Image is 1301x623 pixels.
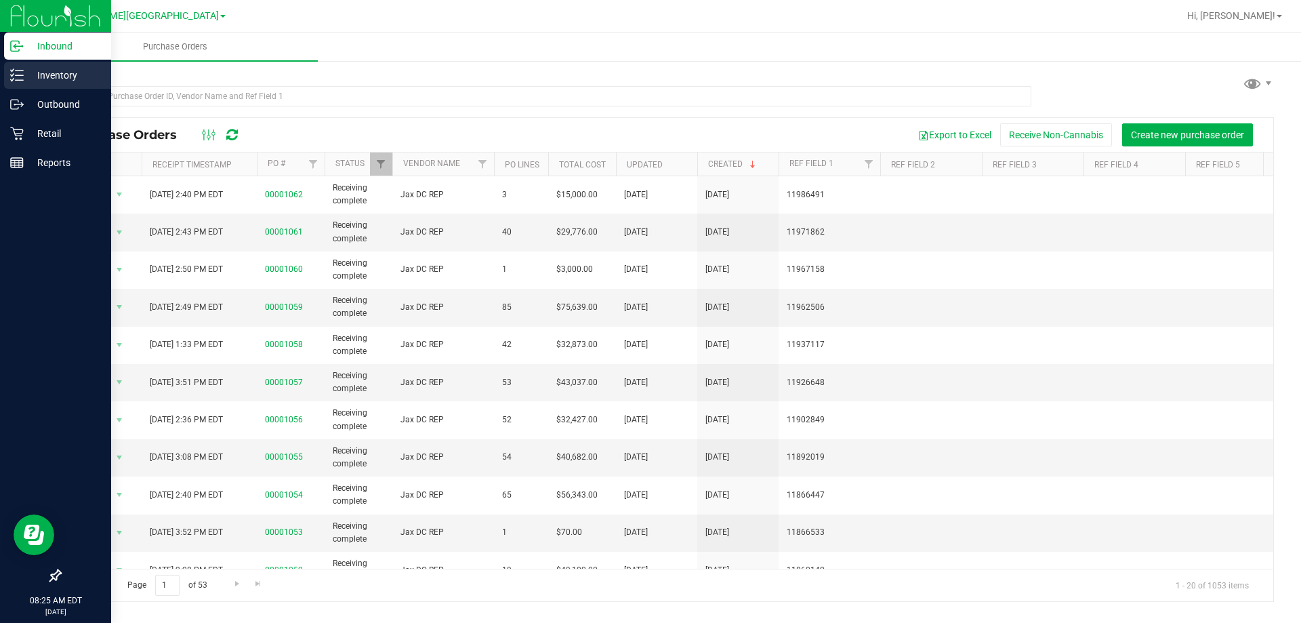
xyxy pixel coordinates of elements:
[624,263,648,276] span: [DATE]
[150,451,223,464] span: [DATE] 3:08 PM EDT
[400,526,486,539] span: Jax DC REP
[559,160,606,169] a: Total Cost
[1187,10,1275,21] span: Hi, [PERSON_NAME]!
[24,38,105,54] p: Inbound
[370,153,392,176] a: Filter
[858,153,880,176] a: Filter
[400,263,486,276] span: Jax DC REP
[333,182,384,207] span: Receiving complete
[705,451,729,464] span: [DATE]
[150,414,223,426] span: [DATE] 2:36 PM EDT
[556,301,598,314] span: $75,639.00
[556,338,598,351] span: $32,873.00
[150,226,223,239] span: [DATE] 2:43 PM EDT
[111,260,128,279] span: select
[502,263,540,276] span: 1
[150,526,223,539] span: [DATE] 3:52 PM EDT
[705,526,729,539] span: [DATE]
[787,301,872,314] span: 11962506
[705,301,729,314] span: [DATE]
[400,489,486,502] span: Jax DC REP
[400,301,486,314] span: Jax DC REP
[505,160,539,169] a: PO Lines
[787,376,872,389] span: 11926648
[400,226,486,239] span: Jax DC REP
[333,294,384,320] span: Receiving complete
[111,523,128,542] span: select
[556,263,593,276] span: $3,000.00
[624,489,648,502] span: [DATE]
[111,298,128,317] span: select
[265,340,303,349] a: 00001058
[24,155,105,171] p: Reports
[10,98,24,111] inline-svg: Outbound
[10,68,24,82] inline-svg: Inventory
[705,414,729,426] span: [DATE]
[265,565,303,575] a: 00001052
[10,156,24,169] inline-svg: Reports
[265,415,303,424] a: 00001056
[624,451,648,464] span: [DATE]
[14,515,54,555] iframe: Resource center
[705,338,729,351] span: [DATE]
[624,188,648,201] span: [DATE]
[333,257,384,283] span: Receiving complete
[51,10,219,22] span: [PERSON_NAME][GEOGRAPHIC_DATA]
[400,188,486,201] span: Jax DC REP
[333,520,384,546] span: Receiving complete
[333,557,384,583] span: Receiving complete
[556,451,598,464] span: $40,682.00
[502,338,540,351] span: 42
[33,33,318,61] a: Purchase Orders
[400,414,486,426] span: Jax DC REP
[150,564,223,577] span: [DATE] 2:28 PM EDT
[268,159,285,168] a: PO #
[708,159,758,169] a: Created
[556,489,598,502] span: $56,343.00
[333,369,384,395] span: Receiving complete
[227,575,247,593] a: Go to the next page
[787,451,872,464] span: 11892019
[556,526,582,539] span: $70.00
[705,376,729,389] span: [DATE]
[150,188,223,201] span: [DATE] 2:40 PM EDT
[150,301,223,314] span: [DATE] 2:49 PM EDT
[556,188,598,201] span: $15,000.00
[6,595,105,607] p: 08:25 AM EDT
[150,376,223,389] span: [DATE] 3:51 PM EDT
[556,564,598,577] span: $49,100.00
[24,96,105,113] p: Outbound
[556,226,598,239] span: $29,776.00
[705,263,729,276] span: [DATE]
[333,482,384,508] span: Receiving complete
[1165,575,1260,595] span: 1 - 20 of 1053 items
[400,376,486,389] span: Jax DC REP
[265,527,303,537] a: 00001053
[502,376,540,389] span: 53
[993,160,1037,169] a: Ref Field 3
[556,414,598,426] span: $32,427.00
[502,188,540,201] span: 3
[155,575,180,596] input: 1
[10,39,24,53] inline-svg: Inbound
[556,376,598,389] span: $43,037.00
[249,575,268,593] a: Go to the last page
[150,338,223,351] span: [DATE] 1:33 PM EDT
[624,526,648,539] span: [DATE]
[705,226,729,239] span: [DATE]
[111,373,128,392] span: select
[333,219,384,245] span: Receiving complete
[24,125,105,142] p: Retail
[265,490,303,500] a: 00001054
[111,411,128,430] span: select
[111,485,128,504] span: select
[400,564,486,577] span: Jax DC REP
[705,564,729,577] span: [DATE]
[787,338,872,351] span: 11937117
[502,451,540,464] span: 54
[333,445,384,470] span: Receiving complete
[1122,123,1253,146] button: Create new purchase order
[787,263,872,276] span: 11967158
[624,226,648,239] span: [DATE]
[624,376,648,389] span: [DATE]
